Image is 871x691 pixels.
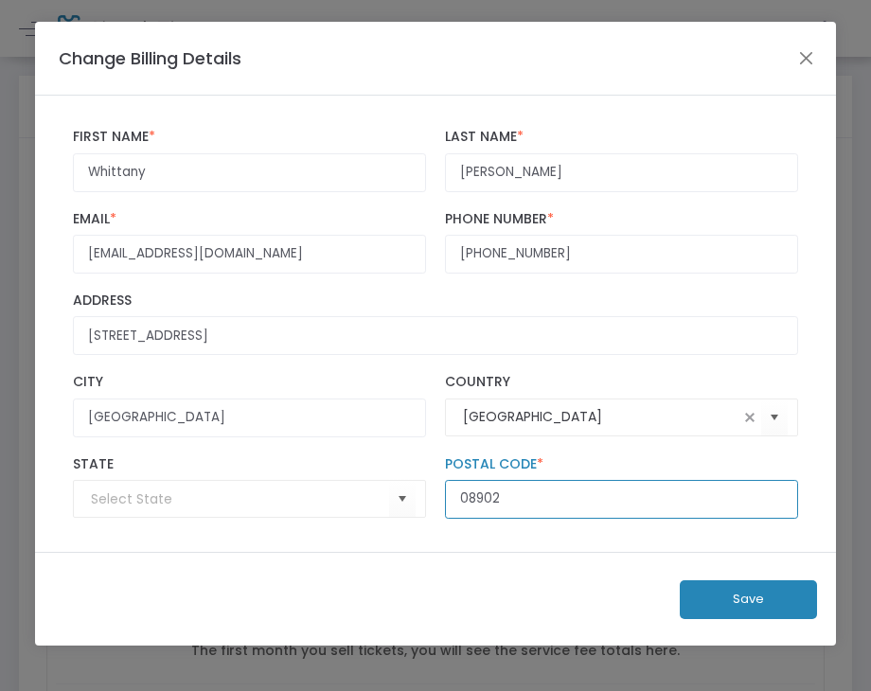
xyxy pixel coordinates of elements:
[445,480,798,519] input: Postal Code
[738,406,761,429] span: clear
[445,129,798,146] label: Last Name
[73,399,426,437] input: City
[73,456,426,473] label: State
[73,292,798,310] label: Address
[445,456,798,473] label: Postal Code
[389,480,416,519] button: Select
[445,211,798,228] label: Phone Number
[73,316,798,355] input: Billing Address
[761,399,788,437] button: Select
[680,580,817,619] button: Save
[445,235,798,274] input: Phone Number
[445,153,798,192] input: Last Name
[73,374,426,391] label: City
[73,153,426,192] input: First Name
[794,45,819,70] button: Close
[73,211,426,228] label: Email
[59,45,241,71] h4: Change Billing Details
[73,235,426,274] input: Email
[463,407,738,427] input: Select Country
[445,374,798,391] label: Country
[73,129,426,146] label: First Name
[91,489,389,509] input: Select State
